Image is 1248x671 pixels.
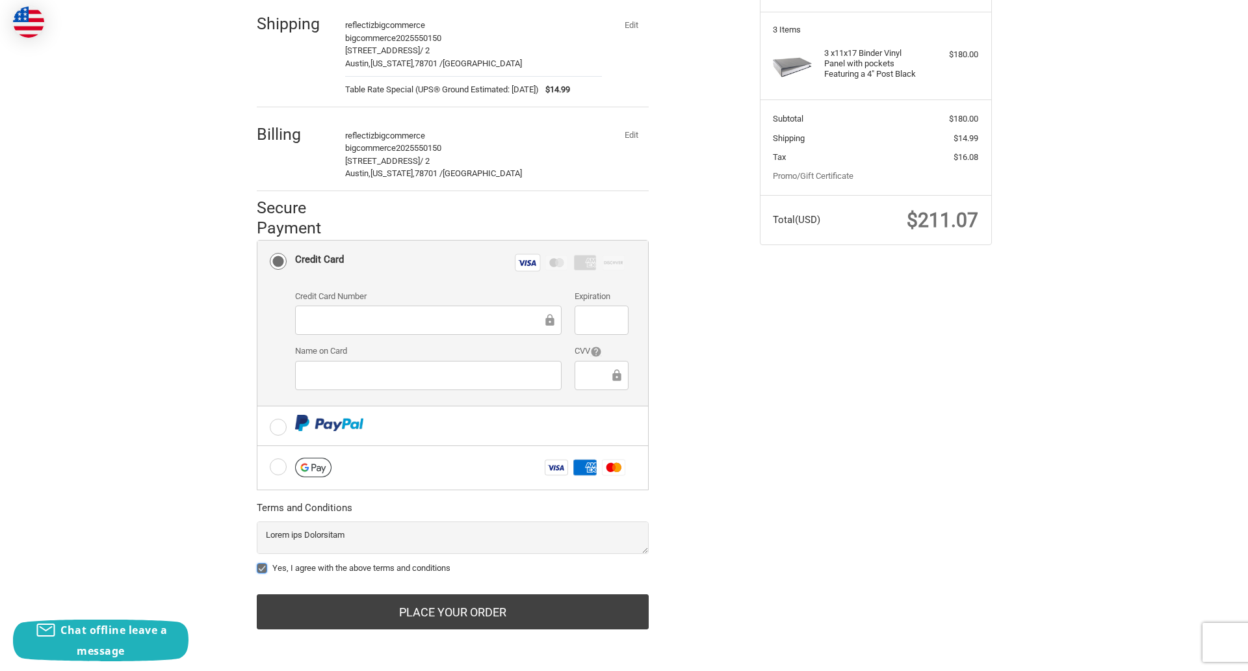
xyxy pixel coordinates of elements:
span: [STREET_ADDRESS] [345,46,420,55]
span: Table Rate Special (UPS® Ground Estimated: [DATE]) [345,83,539,96]
span: reflectiz [345,20,374,30]
span: Chat offline leave a message [60,623,167,658]
textarea: Lorem ips Dolorsitam Consectet adipisc Elit sed doei://tem.30i20.utl Etdolor ma aliq://eni.18a48.... [257,521,649,554]
span: [STREET_ADDRESS] [345,156,420,166]
img: PayPal icon [295,415,363,431]
span: Total (USD) [773,214,820,226]
iframe: Secure Credit Card Frame - Credit Card Number [304,313,543,328]
iframe: Secure Credit Card Frame - Cardholder Name [304,368,552,383]
span: 78701 / [415,168,443,178]
iframe: Secure Credit Card Frame - CVV [584,368,610,383]
label: CVV [575,345,629,358]
div: Credit Card [295,249,344,270]
iframe: Secure Credit Card Frame - Expiration Date [584,313,619,328]
span: Tax [773,152,786,162]
span: bigcommerce [374,20,425,30]
button: Chat offline leave a message [13,620,188,661]
a: Promo/Gift Certificate [773,171,853,181]
legend: Terms and Conditions [257,501,352,521]
span: $14.99 [539,83,570,96]
span: / 2 [420,156,430,166]
span: 2025550150 [396,33,441,43]
label: Yes, I agree with the above terms and conditions [257,563,649,573]
span: bigcommerce [374,131,425,140]
h3: 3 Items [773,25,978,35]
span: bigcommerce [345,33,396,43]
h4: 3 x 11x17 Binder Vinyl Panel with pockets Featuring a 4" Post Black [824,48,924,80]
span: [GEOGRAPHIC_DATA] [443,168,522,178]
span: / 2 [420,46,430,55]
div: $180.00 [927,48,978,61]
h2: Billing [257,124,333,144]
label: Expiration [575,290,629,303]
span: $211.07 [907,209,978,231]
span: $14.99 [954,133,978,143]
span: [US_STATE], [370,168,415,178]
span: Austin, [345,59,370,68]
span: Austin, [345,168,370,178]
button: Edit [615,126,649,144]
span: [GEOGRAPHIC_DATA] [443,59,522,68]
span: Checkout [78,6,118,18]
label: Name on Card [295,345,562,358]
span: 78701 / [415,59,443,68]
label: Credit Card Number [295,290,562,303]
span: Subtotal [773,114,803,124]
span: 2025550150 [396,143,441,153]
img: duty and tax information for United States [13,7,44,38]
button: Place Your Order [257,594,649,629]
button: Edit [615,16,649,34]
span: bigcommerce [345,143,396,153]
span: $16.08 [954,152,978,162]
span: $180.00 [949,114,978,124]
span: [US_STATE], [370,59,415,68]
span: reflectiz [345,131,374,140]
h2: Shipping [257,14,333,34]
h2: Secure Payment [257,198,344,239]
span: Shipping [773,133,805,143]
img: Google Pay icon [295,458,331,477]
